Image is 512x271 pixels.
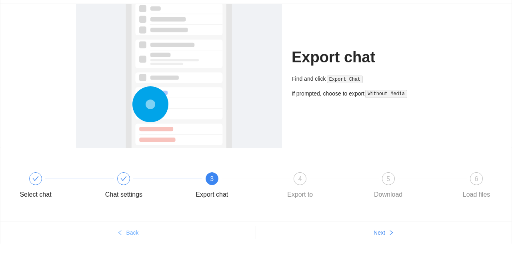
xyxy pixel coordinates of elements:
[32,175,39,182] span: check
[287,188,313,201] div: Export to
[453,172,500,201] div: 6Load files
[12,172,100,201] div: Select chat
[100,172,188,201] div: Chat settings
[292,48,436,67] h1: Export chat
[196,188,228,201] div: Export chat
[105,188,142,201] div: Chat settings
[20,188,51,201] div: Select chat
[475,175,478,182] span: 6
[189,172,277,201] div: 3Export chat
[292,89,436,98] div: If prompted, choose to export
[327,76,363,84] code: Export Chat
[386,175,390,182] span: 5
[256,226,512,239] button: Nextright
[126,228,138,237] span: Back
[374,228,385,237] span: Next
[374,188,402,201] div: Download
[117,230,123,236] span: left
[365,172,453,201] div: 5Download
[277,172,365,201] div: 4Export to
[365,90,407,98] code: Without Media
[120,175,127,182] span: check
[0,226,256,239] button: leftBack
[463,188,490,201] div: Load files
[298,175,302,182] span: 4
[210,175,214,182] span: 3
[292,74,436,84] div: Find and click
[388,230,394,236] span: right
